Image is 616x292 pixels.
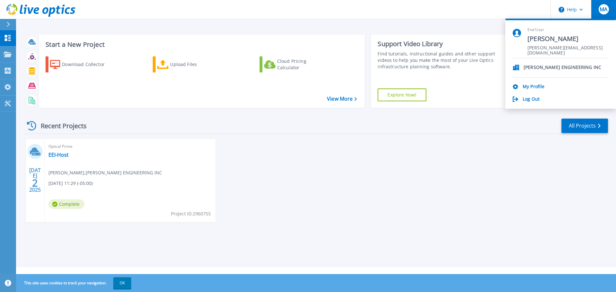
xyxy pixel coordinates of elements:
button: OK [113,277,131,289]
a: Download Collector [46,56,117,72]
span: Complete [48,199,84,209]
span: [PERSON_NAME] , [PERSON_NAME] ENGINEERING INC [48,169,162,176]
a: EEI-Host [48,152,69,158]
a: My Profile [523,84,544,90]
div: [DATE] 2025 [29,168,41,192]
a: Log Out [523,96,540,103]
div: Find tutorials, instructional guides and other support videos to help you make the most of your L... [378,51,498,70]
span: [PERSON_NAME] [527,35,609,43]
a: Explore Now! [378,88,426,101]
div: Support Video Library [378,40,498,48]
span: [PERSON_NAME][EMAIL_ADDRESS][DOMAIN_NAME] [527,45,609,51]
div: Cloud Pricing Calculator [277,58,329,71]
span: Project ID: 2960755 [171,210,211,217]
a: Upload Files [153,56,224,72]
a: All Projects [561,119,608,133]
span: This site uses cookies to track your navigation. [18,277,131,289]
span: [DATE] 11:29 (-05:00) [48,180,93,187]
span: Optical Prime [48,143,212,150]
a: Cloud Pricing Calculator [260,56,331,72]
div: Download Collector [62,58,113,71]
h3: Start a New Project [46,41,357,48]
div: Recent Projects [25,118,95,134]
span: MA [600,7,607,12]
div: Upload Files [170,58,221,71]
p: [PERSON_NAME] ENGINEERING INC [524,65,601,71]
span: 2 [32,180,38,186]
a: View More [327,96,357,102]
span: End User [527,27,609,33]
